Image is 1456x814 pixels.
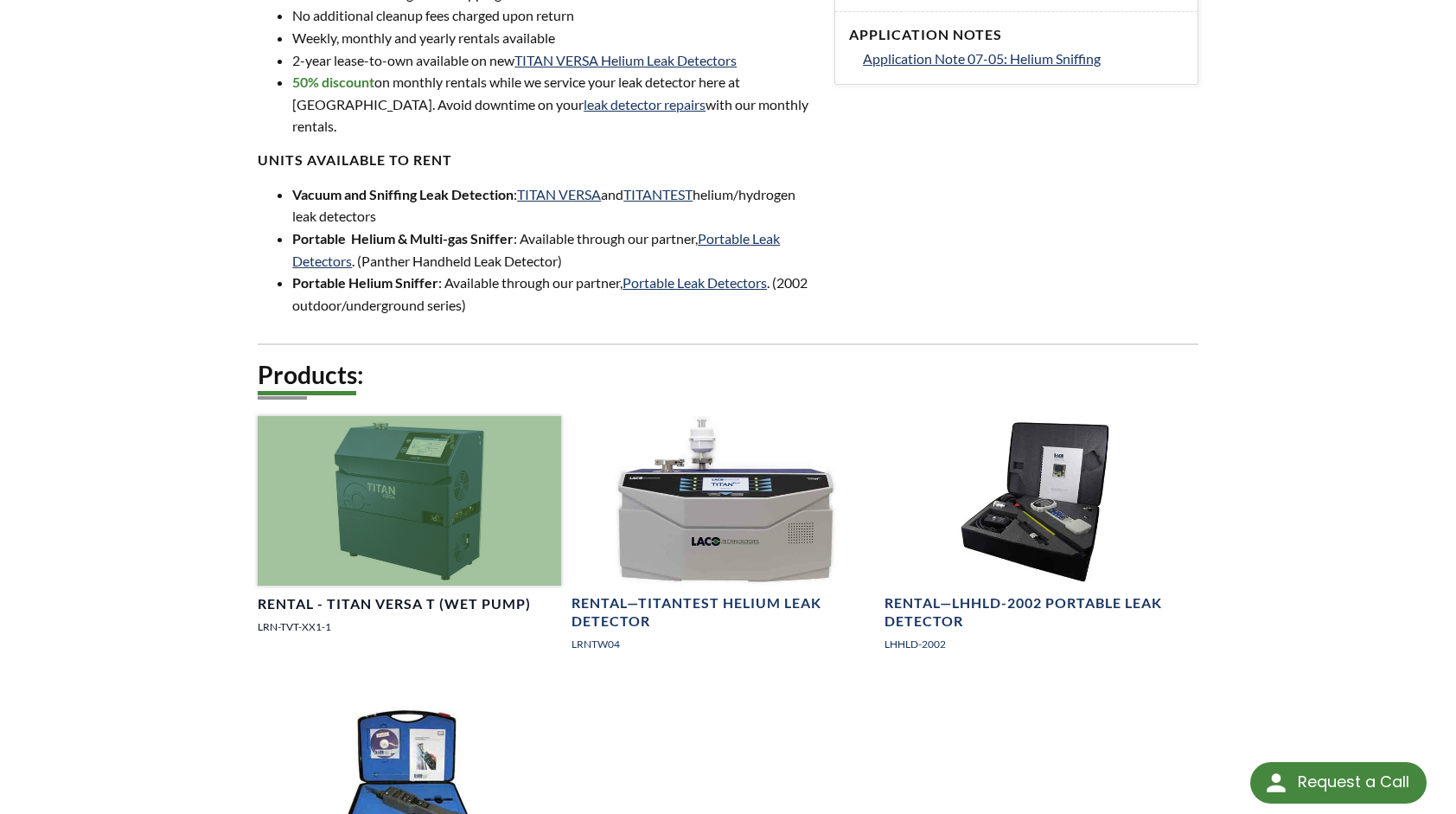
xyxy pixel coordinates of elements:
[623,186,693,202] a: TITANTEST
[258,151,452,168] strong: Units Available to Rent
[572,594,875,631] h4: Rental—TITANTEST Helium Leak Detector
[258,619,561,635] p: LRN-TVT-XX1-1
[258,595,531,613] h4: Rental - TITAN VERSA T (Wet Pump)
[1298,762,1409,802] div: Request a Call
[884,594,1188,631] h4: Rental—LHHLD-2002 Portable Leak Detector
[1262,769,1290,797] img: round button
[292,230,780,269] a: Portable Leak Detectors
[292,74,374,90] strong: 50% discount
[572,416,875,666] a: TITANTEST with OME imageRental—TITANTEST Helium Leak DetectorLRNTW04
[292,186,514,202] strong: Vacuum and Sniffing Leak Detection
[572,636,875,652] p: LRNTW04
[584,96,706,112] a: leak detector repairs
[292,230,514,247] strong: Portable Helium & Multi-gas Sniffer
[258,359,1198,391] h2: Products:
[292,49,814,72] li: 2-year lease-to-own available on new
[258,416,561,649] a: TITAN VERSA T, right side angled viewRental - TITAN VERSA T (Wet Pump)LRN-TVT-XX1-1
[292,27,814,49] li: Weekly, monthly and yearly rentals available
[863,48,1184,70] a: Application Note 07-05: Helium Sniffing
[292,71,814,138] li: on monthly rentals while we service your leak detector here at [GEOGRAPHIC_DATA]. Avoid downtime ...
[292,272,814,316] li: : Available through our partner, . (2002 outdoor/underground series)
[514,52,737,68] a: TITAN VERSA Helium Leak Detectors
[1250,762,1427,804] div: Request a Call
[623,274,767,291] a: Portable Leak Detectors
[517,186,601,202] a: TITAN VERSA
[292,4,814,27] li: No additional cleanup fees charged upon return
[292,228,814,272] li: : Available through our partner, . (Panther Handheld Leak Detector)
[292,274,438,291] strong: Portable Helium Sniffer
[884,636,1188,652] p: LHHLD-2002
[884,416,1188,666] a: LHHLD-2002 Portable Leak Detector, case openRental—LHHLD-2002 Portable Leak DetectorLHHLD-2002
[292,183,814,228] li: : and helium/hydrogen leak detectors
[849,26,1184,44] h4: Application Notes
[863,50,1101,67] span: Application Note 07-05: Helium Sniffing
